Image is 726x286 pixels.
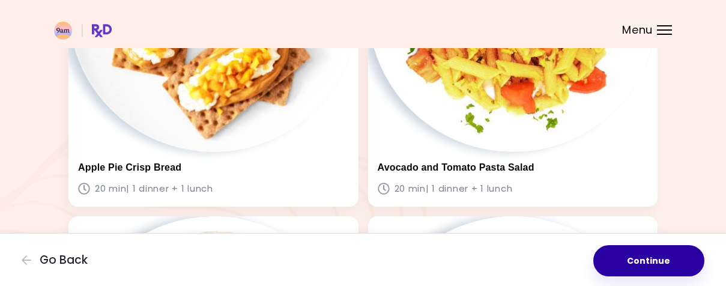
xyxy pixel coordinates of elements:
p: 20 min | 1 dinner + 1 lunch [378,180,649,197]
button: Continue [593,245,704,276]
span: Menu [622,25,653,35]
h3: Apple Pie Crisp Bread [78,162,349,173]
button: Go Back [22,254,94,267]
img: RxDiet [54,22,112,40]
h3: Avocado and Tomato Pasta Salad [378,162,649,173]
span: Go Back [40,254,88,267]
p: 20 min | 1 dinner + 1 lunch [78,180,349,197]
